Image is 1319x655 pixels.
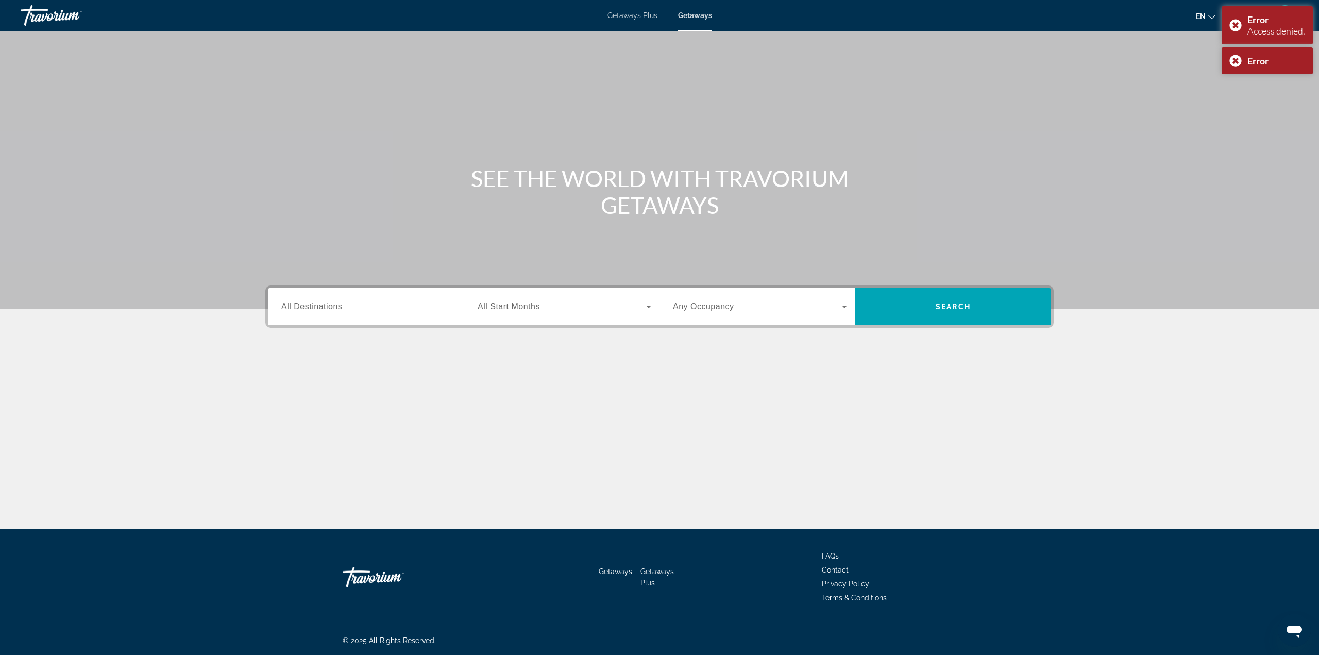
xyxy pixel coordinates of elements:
[640,567,674,587] a: Getaways Plus
[1247,25,1305,37] div: Access denied.
[673,302,734,311] span: Any Occupancy
[1196,9,1215,24] button: Change language
[599,567,632,576] a: Getaways
[466,165,853,219] h1: SEE THE WORLD WITH TRAVORIUM GETAWAYS
[281,302,342,311] span: All Destinations
[822,566,849,574] a: Contact
[478,302,540,311] span: All Start Months
[822,552,839,560] a: FAQs
[343,636,436,645] span: © 2025 All Rights Reserved.
[936,303,971,311] span: Search
[1247,55,1305,66] div: Error
[21,2,124,29] a: Travorium
[822,580,869,588] a: Privacy Policy
[607,11,657,20] a: Getaways Plus
[343,562,446,593] a: Travorium
[1247,14,1305,25] div: Error
[678,11,712,20] a: Getaways
[1278,614,1311,647] iframe: Button to launch messaging window
[1272,5,1298,26] button: User Menu
[822,594,887,602] a: Terms & Conditions
[1196,12,1206,21] span: en
[268,288,1051,325] div: Search widget
[855,288,1051,325] button: Search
